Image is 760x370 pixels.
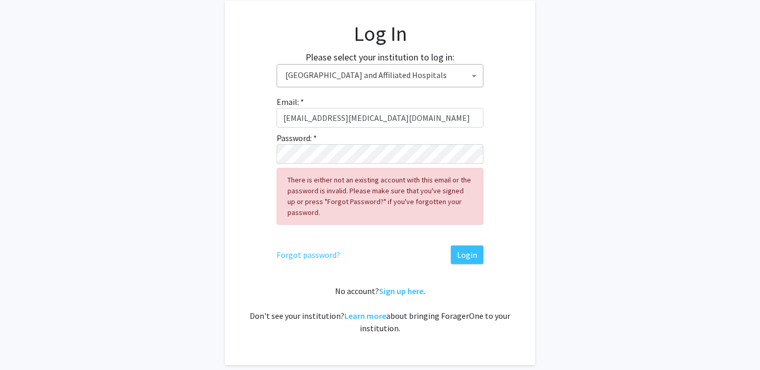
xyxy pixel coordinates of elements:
span: Harvard University and Affiliated Hospitals [277,64,483,87]
iframe: Chat [8,323,44,362]
h1: Log In [246,21,514,46]
span: Harvard University and Affiliated Hospitals [281,65,483,86]
label: Email: * [277,96,304,108]
a: Sign up here [379,286,423,296]
a: Learn more about bringing ForagerOne to your institution [344,311,386,321]
label: Please select your institution to log in: [306,50,454,64]
div: No account? . Don't see your institution? about bringing ForagerOne to your institution. [246,285,514,334]
a: Forgot password? [277,249,340,261]
div: There is either not an existing account with this email or the password is invalid. Please make s... [277,168,483,225]
label: Password: * [277,132,317,144]
button: Login [451,245,483,264]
